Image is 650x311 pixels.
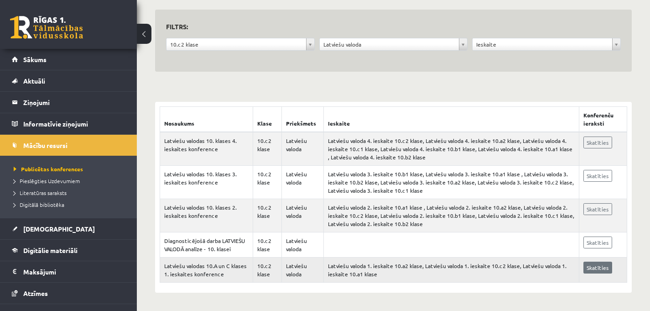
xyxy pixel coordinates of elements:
[14,200,128,209] a: Digitālā bibliotēka
[160,132,253,166] td: Latviešu valodas 10. klases 4. ieskaites konference
[473,38,620,50] a: Ieskaite
[160,199,253,232] td: Latviešu valodas 10. klases 2. ieskaites konference
[14,201,64,208] span: Digitālā bibliotēka
[583,203,612,215] a: Skatīties
[12,92,125,113] a: Ziņojumi
[23,225,95,233] span: [DEMOGRAPHIC_DATA]
[281,107,323,132] th: Priekšmets
[323,132,579,166] td: Latviešu valoda 4. ieskaite 10.c2 klase, Latviešu valoda 4. ieskaite 10.a2 klase, Latviešu valoda...
[323,258,579,283] td: Latviešu valoda 1. ieskaite 10.a2 klase, Latviešu valoda 1. ieskaite 10.c2 klase, Latviešu valoda...
[476,38,608,50] span: Ieskaite
[23,77,45,85] span: Aktuāli
[10,16,83,39] a: Rīgas 1. Tālmācības vidusskola
[166,38,314,50] a: 10.c2 klase
[253,107,281,132] th: Klase
[23,246,78,254] span: Digitālie materiāli
[12,70,125,91] a: Aktuāli
[253,199,281,232] td: 10.c2 klase
[160,166,253,199] td: Latviešu valodas 10. klases 3. ieskaites konference
[14,177,128,185] a: Pieslēgties Uzdevumiem
[583,137,612,148] a: Skatīties
[23,113,125,134] legend: Informatīvie ziņojumi
[323,166,579,199] td: Latviešu valoda 3. ieskaite 10.b1 klase, Latviešu valoda 3. ieskaite 10.a1 klase , Latviešu valod...
[23,289,48,297] span: Atzīmes
[323,199,579,232] td: Latviešu valoda 2. ieskaite 10.a1 klase , Latviešu valoda 2. ieskaite 10.a2 klase, Latviešu valod...
[281,232,323,258] td: Latviešu valoda
[253,232,281,258] td: 10.c2 klase
[160,258,253,283] td: Latviešu valodas 10.A un C klases 1. ieskaites konference
[281,166,323,199] td: Latviešu valoda
[583,237,612,248] a: Skatīties
[14,177,80,184] span: Pieslēgties Uzdevumiem
[323,107,579,132] th: Ieskaite
[166,21,610,33] h3: Filtrs:
[23,141,68,149] span: Mācību resursi
[12,113,125,134] a: Informatīvie ziņojumi
[253,132,281,166] td: 10.c2 klase
[583,262,612,274] a: Skatīties
[12,240,125,261] a: Digitālie materiāli
[12,135,125,156] a: Mācību resursi
[579,107,627,132] th: Konferenču ieraksti
[323,38,456,50] span: Latviešu valoda
[12,283,125,304] a: Atzīmes
[14,189,67,196] span: Literatūras saraksts
[23,261,125,282] legend: Maksājumi
[12,49,125,70] a: Sākums
[23,92,125,113] legend: Ziņojumi
[253,166,281,199] td: 10.c2 klase
[583,170,612,182] a: Skatīties
[160,232,253,258] td: Diagnosticējošā darba LATVIEŠU VALODĀ analīze - 10. klasei
[253,258,281,283] td: 10.c2 klase
[281,132,323,166] td: Latviešu valoda
[320,38,468,50] a: Latviešu valoda
[281,199,323,232] td: Latviešu valoda
[12,261,125,282] a: Maksājumi
[14,189,128,197] a: Literatūras saraksts
[160,107,253,132] th: Nosaukums
[14,165,83,173] span: Publicētas konferences
[14,165,128,173] a: Publicētas konferences
[281,258,323,283] td: Latviešu valoda
[23,55,47,63] span: Sākums
[170,38,302,50] span: 10.c2 klase
[12,218,125,239] a: [DEMOGRAPHIC_DATA]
